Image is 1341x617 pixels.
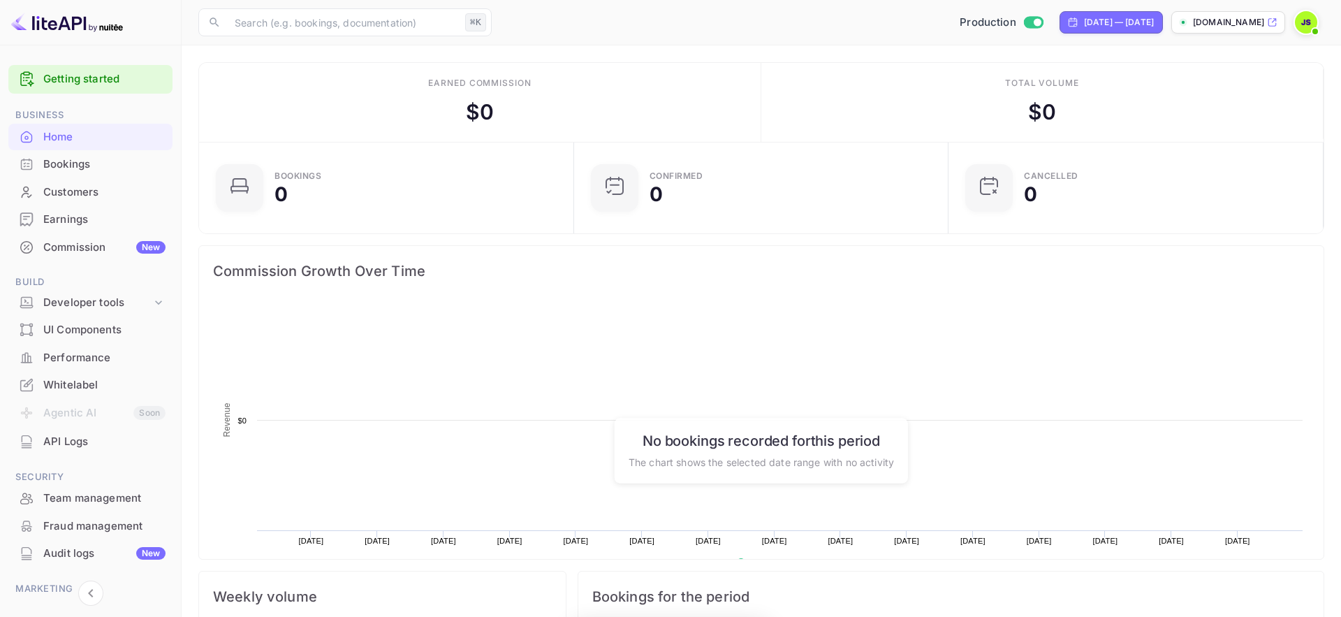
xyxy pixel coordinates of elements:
text: [DATE] [299,537,324,545]
div: Team management [43,491,166,507]
div: Whitelabel [8,372,173,399]
a: API Logs [8,428,173,454]
div: ⌘K [465,13,486,31]
a: Whitelabel [8,372,173,398]
p: The chart shows the selected date range with no activity [629,454,894,469]
div: Developer tools [43,295,152,311]
div: Earned commission [428,77,532,89]
div: Whitelabel [43,377,166,393]
text: [DATE] [960,537,985,545]
a: Audit logsNew [8,540,173,566]
text: [DATE] [1027,537,1052,545]
div: Earnings [8,206,173,233]
div: Fraud management [8,513,173,540]
div: API Logs [8,428,173,456]
div: 0 [650,184,663,204]
div: Getting started [8,65,173,94]
text: [DATE] [365,537,390,545]
div: $ 0 [466,96,494,128]
div: Total volume [1005,77,1080,89]
div: API Logs [43,434,166,450]
p: [DOMAIN_NAME] [1193,16,1264,29]
div: Performance [8,344,173,372]
text: [DATE] [629,537,654,545]
div: 0 [1024,184,1037,204]
img: John Sutton [1295,11,1317,34]
span: Commission Growth Over Time [213,260,1310,282]
a: Home [8,124,173,150]
text: [DATE] [1093,537,1118,545]
text: [DATE] [497,537,522,545]
a: UI Components [8,317,173,342]
span: Bookings for the period [592,586,1310,608]
div: Home [43,129,166,145]
div: Fraud management [43,518,166,535]
text: [DATE] [762,537,787,545]
div: Team management [8,485,173,512]
div: Audit logs [43,546,166,562]
span: Business [8,108,173,123]
text: [DATE] [564,537,589,545]
a: CommissionNew [8,234,173,260]
span: Production [960,15,1016,31]
text: [DATE] [431,537,456,545]
text: Revenue [222,402,232,437]
span: Build [8,275,173,290]
a: Customers [8,179,173,205]
a: Performance [8,344,173,370]
a: Earnings [8,206,173,232]
div: New [136,547,166,560]
div: Performance [43,350,166,366]
div: CommissionNew [8,234,173,261]
text: [DATE] [696,537,721,545]
a: Fraud management [8,513,173,539]
div: CANCELLED [1024,172,1078,180]
a: Getting started [43,71,166,87]
div: Home [8,124,173,151]
input: Search (e.g. bookings, documentation) [226,8,460,36]
div: [DATE] — [DATE] [1084,16,1154,29]
div: $ 0 [1028,96,1056,128]
text: [DATE] [828,537,853,545]
div: UI Components [43,322,166,338]
text: [DATE] [894,537,919,545]
div: Audit logsNew [8,540,173,567]
button: Collapse navigation [78,581,103,606]
h6: No bookings recorded for this period [629,432,894,449]
div: Customers [43,184,166,201]
text: Revenue [750,558,786,568]
div: Developer tools [8,291,173,315]
a: Bookings [8,151,173,177]
span: Security [8,470,173,485]
div: Confirmed [650,172,703,180]
text: [DATE] [1159,537,1184,545]
span: Marketing [8,581,173,597]
div: Bookings [8,151,173,178]
div: New [136,241,166,254]
div: Commission [43,240,166,256]
div: UI Components [8,317,173,344]
div: Bookings [43,157,166,173]
div: 0 [274,184,288,204]
a: Team management [8,485,173,511]
div: Customers [8,179,173,206]
img: LiteAPI logo [11,11,123,34]
span: Weekly volume [213,586,552,608]
div: Earnings [43,212,166,228]
div: Bookings [274,172,321,180]
text: $0 [237,416,247,425]
div: Switch to Sandbox mode [954,15,1048,31]
text: [DATE] [1225,537,1250,545]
